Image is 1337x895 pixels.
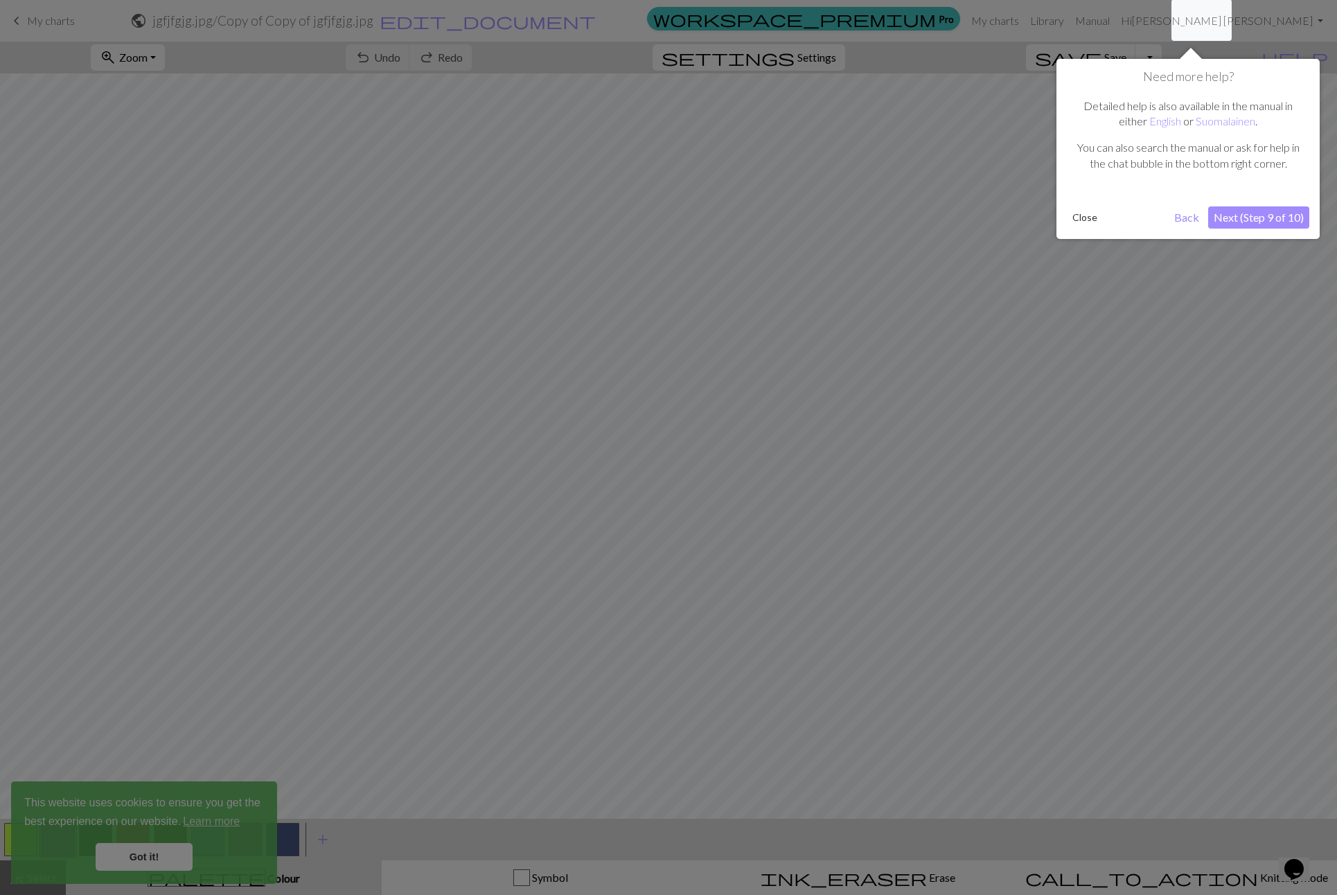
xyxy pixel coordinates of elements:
[1196,114,1255,127] a: Suomalainen
[1067,69,1309,85] h1: Need more help?
[1169,206,1205,229] button: Back
[1074,140,1302,171] p: You can also search the manual or ask for help in the chat bubble in the bottom right corner.
[1067,207,1103,228] button: Close
[1149,114,1181,127] a: English
[1056,59,1320,239] div: Need more help?
[1074,98,1302,130] p: Detailed help is also available in the manual in either or .
[1208,206,1309,229] button: Next (Step 9 of 10)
